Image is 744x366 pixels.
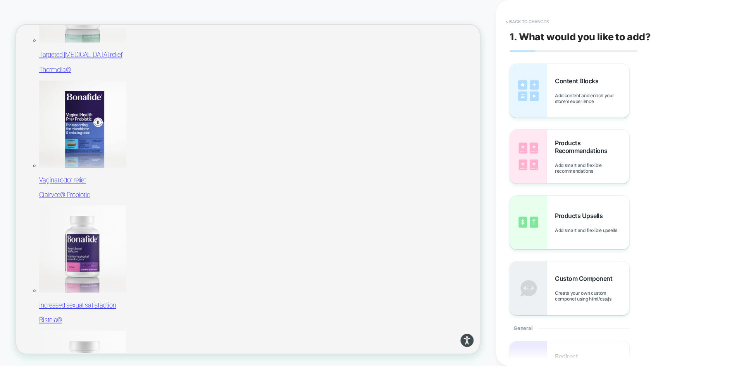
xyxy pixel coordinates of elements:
span: Create your own custom componet using html/css/js [555,290,629,302]
span: Content Blocks [555,77,602,85]
button: < Back to changes [502,15,553,28]
p: Targeted [MEDICAL_DATA] relief [31,35,618,46]
span: Products Upsells [555,212,606,220]
img: Clairvee Probiotic [31,74,147,191]
p: Clairvee® Probiotic [31,222,618,233]
span: 1. What would you like to add? [510,31,651,43]
span: Redirect [555,352,582,360]
a: Clairvee Probiotic Vaginal odor relief Clairvee® Probiotic [31,74,618,233]
p: Thermella® [31,55,618,66]
span: Add smart and flexible recommendations [555,162,629,174]
span: Add content and enrich your store's experience [555,93,629,104]
img: Ristela [31,241,147,357]
div: General [510,315,630,341]
span: Products Recommendations [555,139,629,155]
span: Add smart and flexible upsells [555,227,621,233]
span: Custom Component [555,275,616,282]
p: Vaginal odor relief [31,202,618,213]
